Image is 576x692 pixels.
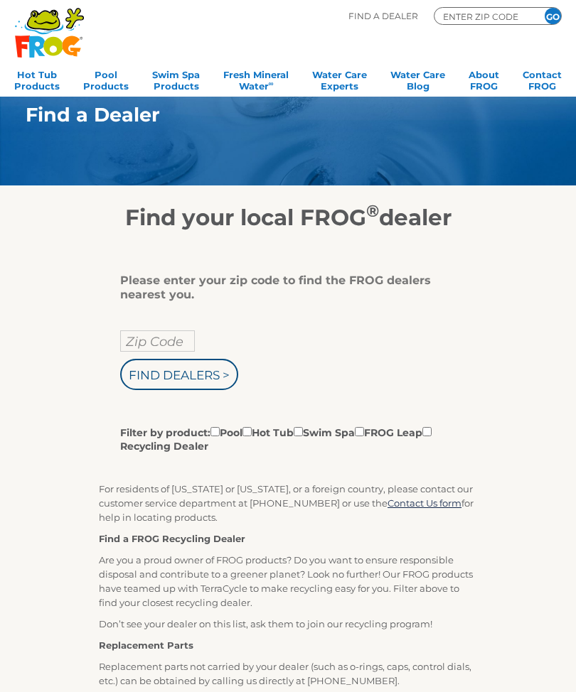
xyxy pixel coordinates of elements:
input: Zip Code Form [442,10,527,23]
input: GO [545,8,561,24]
a: AboutFROG [469,65,499,93]
a: Swim SpaProducts [152,65,200,93]
input: Find Dealers > [120,359,238,390]
a: Water CareBlog [390,65,445,93]
h2: Find your local FROG dealer [4,204,572,231]
a: Contact Us form [388,497,462,509]
input: Filter by product:PoolHot TubSwim SpaFROG LeapRecycling Dealer [355,427,364,436]
p: Replacement parts not carried by your dealer (such as o-rings, caps, control dials, etc.) can be ... [99,659,477,688]
input: Filter by product:PoolHot TubSwim SpaFROG LeapRecycling Dealer [210,427,220,436]
p: For residents of [US_STATE] or [US_STATE], or a foreign country, please contact our customer serv... [99,482,477,524]
p: Are you a proud owner of FROG products? Do you want to ensure responsible disposal and contribute... [99,553,477,610]
strong: Replacement Parts [99,639,193,651]
sup: ® [366,200,379,221]
input: Filter by product:PoolHot TubSwim SpaFROG LeapRecycling Dealer [294,427,303,436]
a: Hot TubProducts [14,65,60,93]
label: Filter by product: Pool Hot Tub Swim Spa FROG Leap Recycling Dealer [120,424,445,453]
div: Please enter your zip code to find the FROG dealers nearest you. [120,274,445,302]
a: ContactFROG [523,65,562,93]
p: Don’t see your dealer on this list, ask them to join our recycling program! [99,617,477,631]
a: PoolProducts [83,65,129,93]
input: Filter by product:PoolHot TubSwim SpaFROG LeapRecycling Dealer [422,427,432,436]
h1: Find a Dealer [26,104,515,126]
p: Find A Dealer [348,7,418,25]
a: Water CareExperts [312,65,367,93]
a: Fresh MineralWater∞ [223,65,289,93]
input: Filter by product:PoolHot TubSwim SpaFROG LeapRecycling Dealer [242,427,252,436]
sup: ∞ [269,80,274,87]
strong: Find a FROG Recycling Dealer [99,533,245,544]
